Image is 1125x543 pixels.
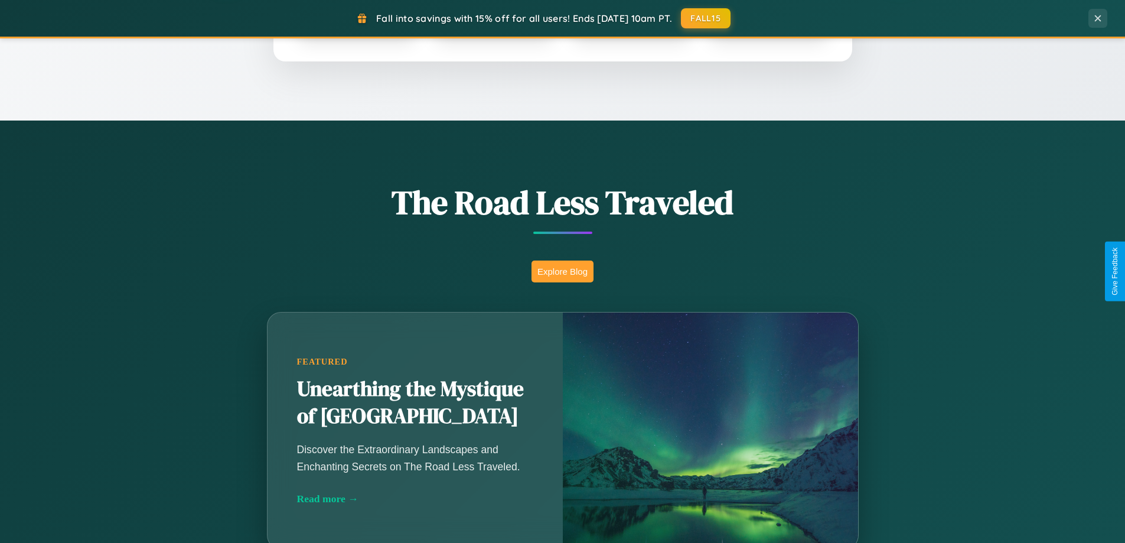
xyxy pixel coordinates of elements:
p: Discover the Extraordinary Landscapes and Enchanting Secrets on The Road Less Traveled. [297,441,533,474]
h2: Unearthing the Mystique of [GEOGRAPHIC_DATA] [297,376,533,430]
h1: The Road Less Traveled [208,180,917,225]
div: Give Feedback [1111,248,1119,295]
div: Read more → [297,493,533,505]
button: Explore Blog [531,261,594,282]
span: Fall into savings with 15% off for all users! Ends [DATE] 10am PT. [376,12,672,24]
button: FALL15 [681,8,731,28]
div: Featured [297,357,533,367]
